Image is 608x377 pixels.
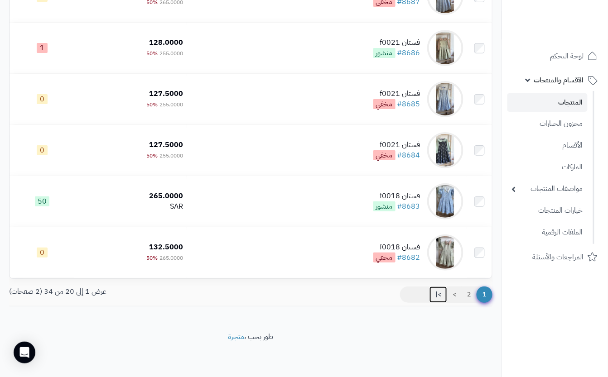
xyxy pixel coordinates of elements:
[507,114,588,134] a: مخزون الخيارات
[37,43,48,53] span: 1
[146,152,158,160] span: 50%
[507,45,603,67] a: لوحة التحكم
[2,286,251,297] div: عرض 1 إلى 20 من 34 (2 صفحات)
[397,201,420,212] a: #8683
[78,191,183,201] div: 265.0000
[427,183,463,220] img: فستان f0018
[507,136,588,155] a: الأقسام
[397,99,420,110] a: #8685
[397,150,420,161] a: #8684
[534,74,584,86] span: الأقسام والمنتجات
[373,150,396,160] span: مخفي
[373,201,396,211] span: منشور
[429,286,447,303] a: >|
[149,37,183,48] span: 128.0000
[373,253,396,262] span: مخفي
[397,252,420,263] a: #8682
[507,223,588,242] a: الملفات الرقمية
[14,342,35,363] div: Open Intercom Messenger
[507,246,603,268] a: المراجعات والأسئلة
[37,145,48,155] span: 0
[373,99,396,109] span: مخفي
[37,248,48,258] span: 0
[78,201,183,212] div: SAR
[462,286,477,303] a: 2
[149,139,183,150] span: 127.5000
[159,49,183,57] span: 255.0000
[507,93,588,112] a: المنتجات
[146,49,158,57] span: 50%
[507,201,588,220] a: خيارات المنتجات
[477,286,492,303] span: 1
[373,140,420,150] div: فستان f0021
[427,30,463,66] img: فستان f0021
[228,331,245,342] a: متجرة
[146,254,158,262] span: 50%
[427,234,463,271] img: فستان f0018
[373,191,420,201] div: فستان f0018
[427,132,463,168] img: فستان f0021
[373,242,420,253] div: فستان f0018
[373,38,420,48] div: فستان f0021
[373,89,420,99] div: فستان f0021
[447,286,462,303] a: >
[533,251,584,263] span: المراجعات والأسئلة
[159,152,183,160] span: 255.0000
[35,196,49,206] span: 50
[373,48,396,58] span: منشور
[550,50,584,62] span: لوحة التحكم
[507,157,588,177] a: الماركات
[149,88,183,99] span: 127.5000
[546,7,599,26] img: logo-2.png
[427,81,463,117] img: فستان f0021
[149,242,183,253] span: 132.5000
[159,254,183,262] span: 265.0000
[397,48,420,58] a: #8686
[507,179,588,199] a: مواصفات المنتجات
[37,94,48,104] span: 0
[146,100,158,109] span: 50%
[159,100,183,109] span: 255.0000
